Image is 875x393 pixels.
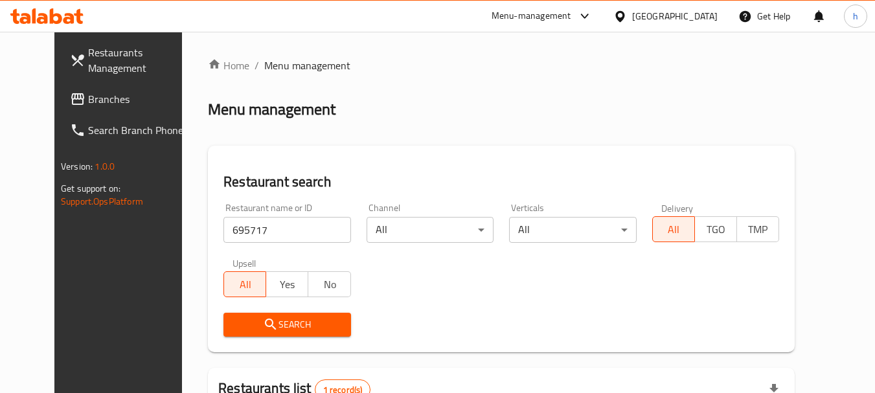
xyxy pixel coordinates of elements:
[661,203,694,212] label: Delivery
[308,271,350,297] button: No
[229,275,261,294] span: All
[492,8,571,24] div: Menu-management
[61,158,93,175] span: Version:
[271,275,303,294] span: Yes
[88,91,190,107] span: Branches
[853,9,858,23] span: h
[313,275,345,294] span: No
[509,217,636,243] div: All
[694,216,737,242] button: TGO
[95,158,115,175] span: 1.0.0
[223,217,350,243] input: Search for restaurant name or ID..
[266,271,308,297] button: Yes
[742,220,774,239] span: TMP
[60,115,201,146] a: Search Branch Phone
[208,58,795,73] nav: breadcrumb
[255,58,259,73] li: /
[632,9,718,23] div: [GEOGRAPHIC_DATA]
[736,216,779,242] button: TMP
[223,172,779,192] h2: Restaurant search
[658,220,690,239] span: All
[208,99,335,120] h2: Menu management
[700,220,732,239] span: TGO
[88,122,190,138] span: Search Branch Phone
[223,313,350,337] button: Search
[652,216,695,242] button: All
[88,45,190,76] span: Restaurants Management
[223,271,266,297] button: All
[367,217,494,243] div: All
[264,58,350,73] span: Menu management
[60,84,201,115] a: Branches
[61,193,143,210] a: Support.OpsPlatform
[61,180,120,197] span: Get support on:
[60,37,201,84] a: Restaurants Management
[208,58,249,73] a: Home
[233,258,256,267] label: Upsell
[234,317,340,333] span: Search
